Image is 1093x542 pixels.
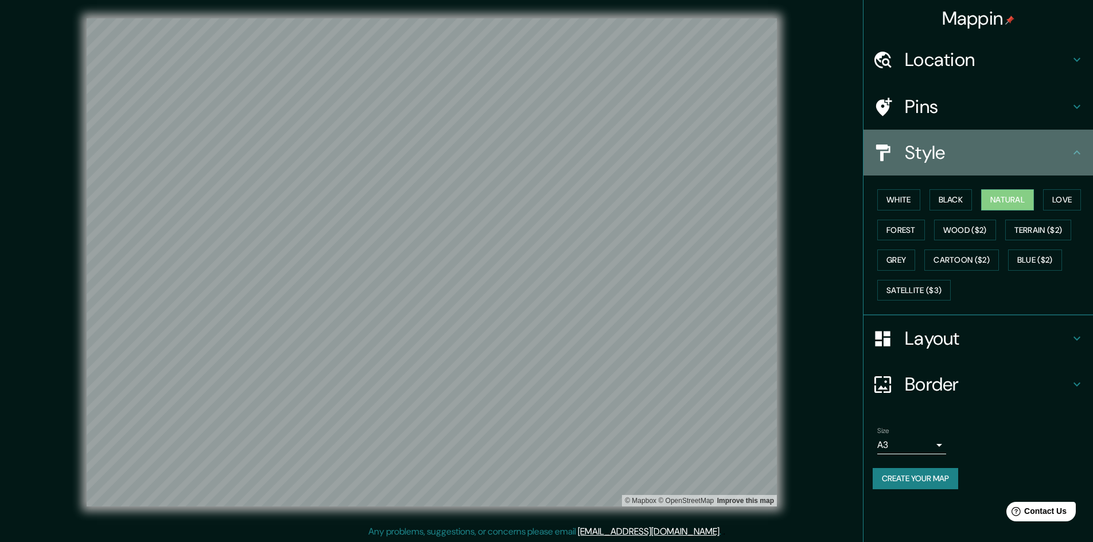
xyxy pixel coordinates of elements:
[877,426,889,436] label: Size
[924,249,999,271] button: Cartoon ($2)
[578,525,719,537] a: [EMAIL_ADDRESS][DOMAIN_NAME]
[1008,249,1062,271] button: Blue ($2)
[863,361,1093,407] div: Border
[905,373,1070,396] h4: Border
[905,141,1070,164] h4: Style
[905,95,1070,118] h4: Pins
[863,37,1093,83] div: Location
[929,189,973,210] button: Black
[873,468,958,489] button: Create your map
[991,497,1080,529] iframe: Help widget launcher
[877,249,915,271] button: Grey
[942,7,1015,30] h4: Mappin
[905,327,1070,350] h4: Layout
[905,48,1070,71] h4: Location
[863,84,1093,130] div: Pins
[877,189,920,210] button: White
[934,220,996,241] button: Wood ($2)
[877,280,951,301] button: Satellite ($3)
[863,315,1093,361] div: Layout
[368,525,721,539] p: Any problems, suggestions, or concerns please email .
[717,497,774,505] a: Map feedback
[1005,15,1014,25] img: pin-icon.png
[877,436,946,454] div: A3
[1005,220,1072,241] button: Terrain ($2)
[721,525,723,539] div: .
[87,18,777,506] canvas: Map
[981,189,1034,210] button: Natural
[877,220,925,241] button: Forest
[1043,189,1081,210] button: Love
[658,497,714,505] a: OpenStreetMap
[863,130,1093,176] div: Style
[723,525,725,539] div: .
[625,497,656,505] a: Mapbox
